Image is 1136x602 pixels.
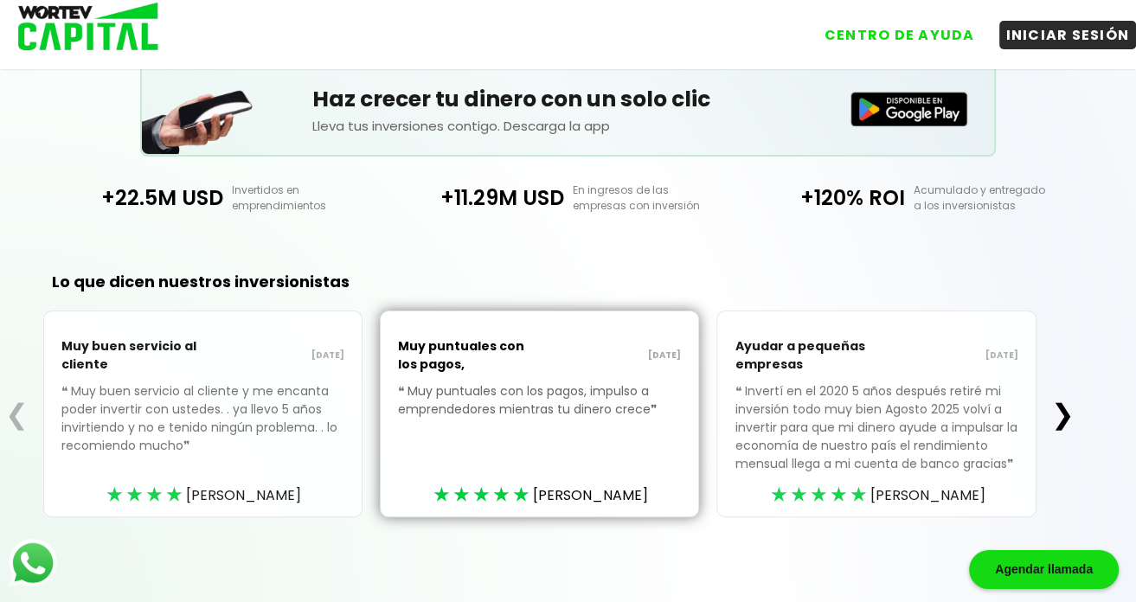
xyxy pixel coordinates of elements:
[57,183,223,213] p: +22.5M USD
[398,382,408,400] span: ❝
[398,329,540,382] p: Muy puntuales con los pagos,
[735,382,744,400] span: ❝
[771,482,870,508] div: ★★★★★
[142,68,254,154] img: Teléfono
[61,329,203,382] p: Muy buen servicio al cliente
[533,484,648,506] span: [PERSON_NAME]
[563,183,738,214] p: En ingresos de las empresas con inversión
[818,21,982,49] button: CENTRO DE AYUDA
[651,400,660,418] span: ❞
[738,183,904,213] p: +120% ROI
[969,550,1119,589] div: Agendar llamada
[61,382,71,400] span: ❝
[735,329,876,382] p: Ayudar a pequeñas empresas
[183,437,193,454] span: ❞
[904,183,1079,214] p: Acumulado y entregado a los inversionistas
[850,92,968,126] img: Disponible en Google Play
[398,382,681,445] p: Muy puntuales con los pagos, impulso a emprendedores mientras tu dinero crece
[61,382,344,481] p: Muy buen servicio al cliente y me encanta poder invertir con ustedes. . ya llevo 5 años invirtien...
[433,482,533,508] div: ★★★★★
[800,8,982,49] a: CENTRO DE AYUDA
[1006,455,1016,472] span: ❞
[223,183,398,214] p: Invertidos en emprendimientos
[876,349,1018,362] p: [DATE]
[186,484,301,506] span: [PERSON_NAME]
[202,349,344,362] p: [DATE]
[312,83,824,116] h5: Haz crecer tu dinero con un solo clic
[398,183,564,213] p: +11.29M USD
[106,482,186,508] div: ★★★★
[540,349,682,362] p: [DATE]
[1045,397,1079,432] button: ❯
[312,116,824,136] p: Lleva tus inversiones contigo. Descarga la app
[735,382,1017,499] p: Invertí en el 2020 5 años después retiré mi inversión todo muy bien Agosto 2025 volví a invertir ...
[870,484,985,506] span: [PERSON_NAME]
[9,539,57,587] img: logos_whatsapp-icon.242b2217.svg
